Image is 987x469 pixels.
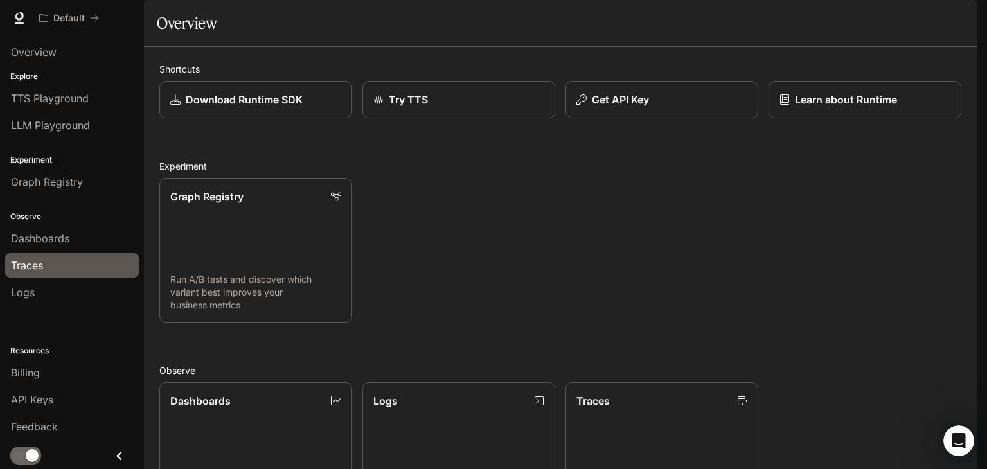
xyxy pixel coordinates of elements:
h2: Experiment [159,159,961,173]
p: Download Runtime SDK [186,92,303,107]
p: Graph Registry [170,189,244,204]
button: All workspaces [33,5,105,31]
h2: Shortcuts [159,62,961,76]
p: Dashboards [170,393,231,409]
p: Default [53,13,85,24]
h2: Observe [159,364,961,377]
a: Try TTS [362,81,555,118]
h1: Overview [157,10,217,36]
p: Get API Key [592,92,649,107]
button: Get API Key [565,81,758,118]
a: Learn about Runtime [769,81,961,118]
a: Download Runtime SDK [159,81,352,118]
iframe: Intercom live chat [943,425,974,456]
p: Run A/B tests and discover which variant best improves your business metrics [170,273,341,312]
p: Learn about Runtime [795,92,897,107]
p: Traces [576,393,610,409]
p: Logs [373,393,398,409]
p: Try TTS [389,92,428,107]
a: Graph RegistryRun A/B tests and discover which variant best improves your business metrics [159,178,352,323]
